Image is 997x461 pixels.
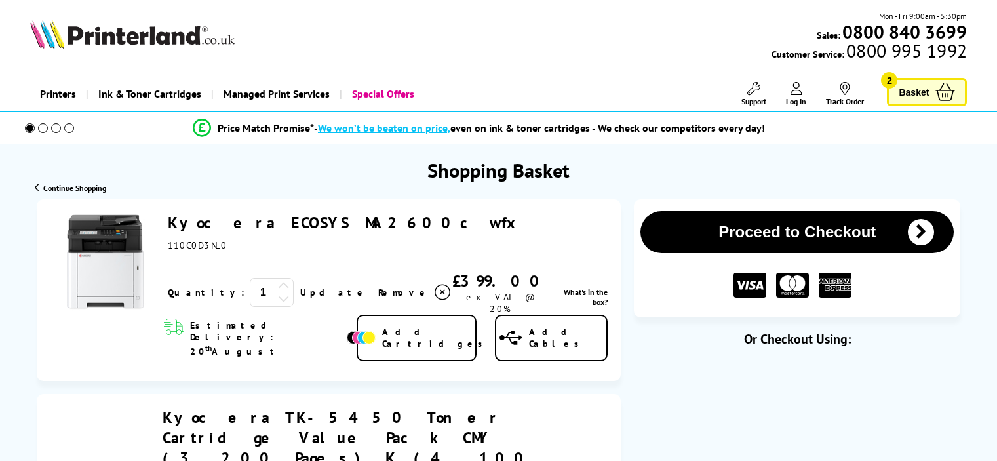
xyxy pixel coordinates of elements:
a: 0800 840 3699 [840,26,967,38]
a: Managed Print Services [211,77,340,111]
a: Special Offers [340,77,424,111]
a: Kyocera ECOSYS MA2600cwfx [168,212,524,233]
a: Printers [30,77,86,111]
img: American Express [819,273,851,298]
span: Ink & Toner Cartridges [98,77,201,111]
img: Printerland Logo [30,20,235,49]
span: Customer Service: [772,45,967,60]
span: 2 [881,72,897,89]
a: Support [741,82,766,106]
img: Kyocera ECOSYS MA2600cwfx [56,213,155,311]
span: 110C0D3NL0 [168,239,227,251]
a: Printerland Logo [30,20,269,51]
b: 0800 840 3699 [842,20,967,44]
h1: Shopping Basket [427,157,570,183]
span: What's in the box? [564,287,608,307]
a: Basket 2 [887,78,967,106]
li: modal_Promise [7,117,951,140]
span: Add Cables [529,326,607,350]
span: Basket [899,83,929,101]
span: We won’t be beaten on price, [318,121,450,134]
a: Ink & Toner Cartridges [86,77,211,111]
span: 0800 995 1992 [844,45,967,57]
a: Delete item from your basket [378,283,452,302]
img: VISA [733,273,766,298]
span: Estimated Delivery: 20 August [190,319,343,357]
span: Support [741,96,766,106]
a: Continue Shopping [35,183,106,193]
a: Track Order [826,82,864,106]
a: Log In [786,82,806,106]
a: lnk_inthebox [549,287,608,307]
span: Quantity: [168,287,244,298]
span: Remove [378,287,430,298]
img: MASTER CARD [776,273,809,298]
span: Sales: [817,29,840,41]
span: Price Match Promise* [218,121,314,134]
span: Log In [786,96,806,106]
div: Or Checkout Using: [634,331,960,348]
img: Add Cartridges [347,331,376,344]
span: Mon - Fri 9:00am - 5:30pm [879,10,967,22]
div: - even on ink & toner cartridges - We check our competitors every day! [314,121,765,134]
sup: th [205,343,212,353]
span: Continue Shopping [43,183,106,193]
div: £399.00 [452,271,549,291]
span: ex VAT @ 20% [466,291,535,315]
a: Update [300,287,368,298]
button: Proceed to Checkout [640,211,954,253]
span: Add Cartridges [382,326,490,350]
